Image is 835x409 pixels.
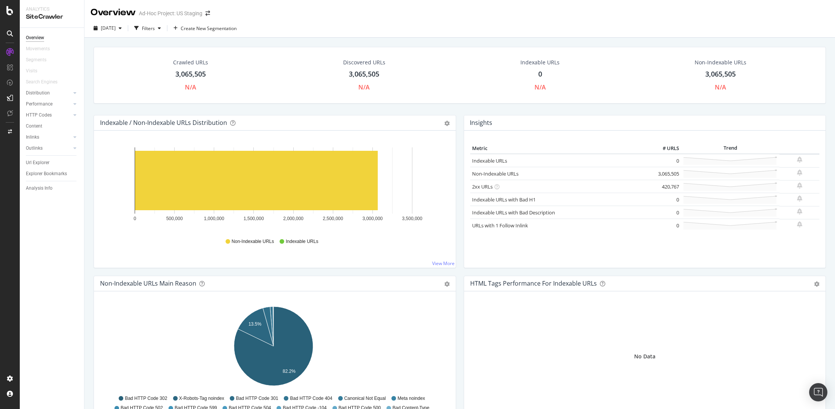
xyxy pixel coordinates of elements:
div: gear [444,281,450,287]
a: Content [26,122,79,130]
a: Distribution [26,89,71,97]
td: 420,767 [651,180,681,193]
div: 3,065,505 [349,69,379,79]
text: 3,500,000 [402,216,423,221]
div: Crawled URLs [173,59,208,66]
div: Outlinks [26,144,43,152]
svg: A chart. [100,304,447,392]
button: Filters [131,22,164,34]
td: 0 [651,193,681,206]
span: Canonical Not Equal [344,395,386,402]
div: HTTP Codes [26,111,52,119]
div: SiteCrawler [26,13,78,21]
div: Open Intercom Messenger [809,383,827,401]
span: 2025 Sep. 29th [101,25,116,31]
div: HTML Tags Performance for Indexable URLs [470,280,597,287]
text: 13.5% [248,321,261,327]
div: Movements [26,45,50,53]
div: No Data [634,353,655,360]
a: Url Explorer [26,159,79,167]
text: 1,000,000 [204,216,224,221]
div: Indexable / Non-Indexable URLs Distribution [100,119,227,126]
div: Overview [26,34,44,42]
a: URLs with 1 Follow Inlink [472,222,528,229]
a: Non-Indexable URLs [472,170,518,177]
a: Segments [26,56,54,64]
div: Performance [26,100,52,108]
span: Bad HTTP Code 302 [125,395,167,402]
th: Trend [681,143,779,154]
div: Url Explorer [26,159,49,167]
div: Non-Indexable URLs [695,59,746,66]
div: Inlinks [26,133,39,141]
div: N/A [715,83,726,92]
div: Content [26,122,42,130]
div: Indexable URLs [520,59,560,66]
div: bell-plus [797,195,802,201]
div: Analysis Info [26,184,52,192]
div: N/A [185,83,196,92]
div: Analytics [26,6,78,13]
div: gear [814,281,819,287]
div: Non-Indexable URLs Main Reason [100,280,196,287]
div: bell-plus [797,157,802,163]
div: bell-plus [797,208,802,214]
text: 0 [134,216,136,221]
span: Indexable URLs [286,238,318,245]
div: 3,065,505 [175,69,206,79]
a: HTTP Codes [26,111,71,119]
text: 2,500,000 [323,216,344,221]
text: 3,000,000 [363,216,383,221]
text: 1,500,000 [243,216,264,221]
div: N/A [358,83,370,92]
a: Overview [26,34,79,42]
a: 2xx URLs [472,183,493,190]
div: Visits [26,67,37,75]
a: Explorer Bookmarks [26,170,79,178]
text: 500,000 [166,216,183,221]
span: X-Robots-Tag noindex [179,395,224,402]
div: bell-plus [797,182,802,189]
a: Analysis Info [26,184,79,192]
div: Ad-Hoc Project: US Staging [139,10,202,17]
text: 2,000,000 [283,216,304,221]
div: arrow-right-arrow-left [205,11,210,16]
a: Indexable URLs with Bad H1 [472,196,536,203]
div: Segments [26,56,46,64]
span: Meta noindex [398,395,425,402]
a: Indexable URLs with Bad Description [472,209,555,216]
div: Distribution [26,89,50,97]
a: Movements [26,45,57,53]
button: [DATE] [91,22,125,34]
div: bell-plus [797,169,802,176]
div: gear [444,121,450,126]
div: Filters [142,25,155,32]
svg: A chart. [100,143,447,231]
span: Bad HTTP Code 301 [236,395,278,402]
a: Inlinks [26,133,71,141]
td: 0 [651,154,681,167]
td: 0 [651,206,681,219]
div: Overview [91,6,136,19]
text: 82.2% [283,368,296,374]
span: Bad HTTP Code 404 [290,395,332,402]
button: Create New Segmentation [170,22,240,34]
td: 3,065,505 [651,167,681,180]
span: Create New Segmentation [181,25,237,32]
div: 0 [538,69,542,79]
th: Metric [470,143,651,154]
div: Discovered URLs [343,59,385,66]
div: Search Engines [26,78,57,86]
a: Search Engines [26,78,65,86]
a: Indexable URLs [472,157,507,164]
a: Visits [26,67,45,75]
div: Explorer Bookmarks [26,170,67,178]
h4: Insights [470,118,492,128]
span: Non-Indexable URLs [232,238,274,245]
div: N/A [534,83,546,92]
a: Performance [26,100,71,108]
td: 0 [651,219,681,232]
a: Outlinks [26,144,71,152]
